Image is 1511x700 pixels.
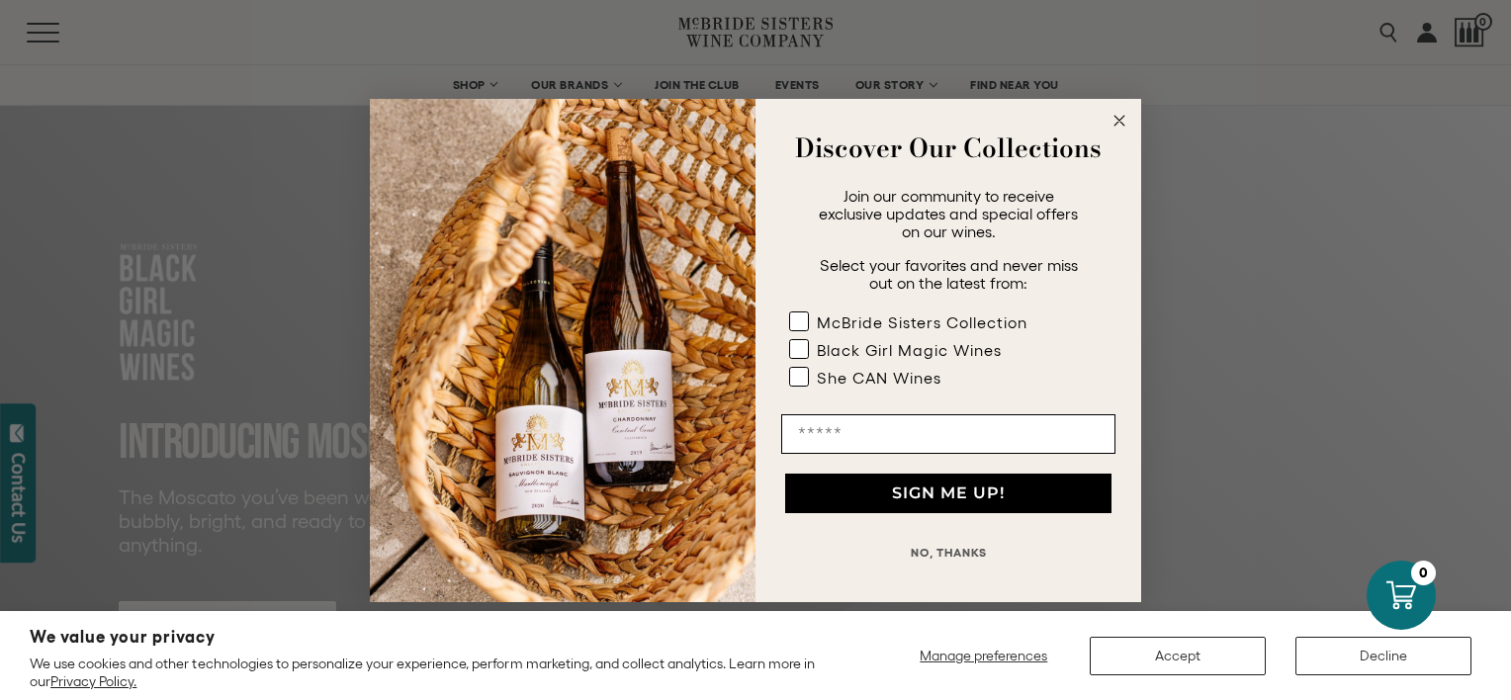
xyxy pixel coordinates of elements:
[370,99,755,602] img: 42653730-7e35-4af7-a99d-12bf478283cf.jpeg
[817,341,1002,359] div: Black Girl Magic Wines
[781,533,1115,572] button: NO, THANKS
[908,637,1060,675] button: Manage preferences
[817,369,941,387] div: She CAN Wines
[920,648,1047,663] span: Manage preferences
[1295,637,1471,675] button: Decline
[1108,109,1131,132] button: Close dialog
[785,474,1111,513] button: SIGN ME UP!
[817,313,1027,331] div: McBride Sisters Collection
[820,256,1078,292] span: Select your favorites and never miss out on the latest from:
[1090,637,1266,675] button: Accept
[1411,561,1436,585] div: 0
[30,629,836,646] h2: We value your privacy
[795,129,1102,167] strong: Discover Our Collections
[781,414,1115,454] input: Email
[50,673,136,689] a: Privacy Policy.
[819,187,1078,240] span: Join our community to receive exclusive updates and special offers on our wines.
[30,655,836,690] p: We use cookies and other technologies to personalize your experience, perform marketing, and coll...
